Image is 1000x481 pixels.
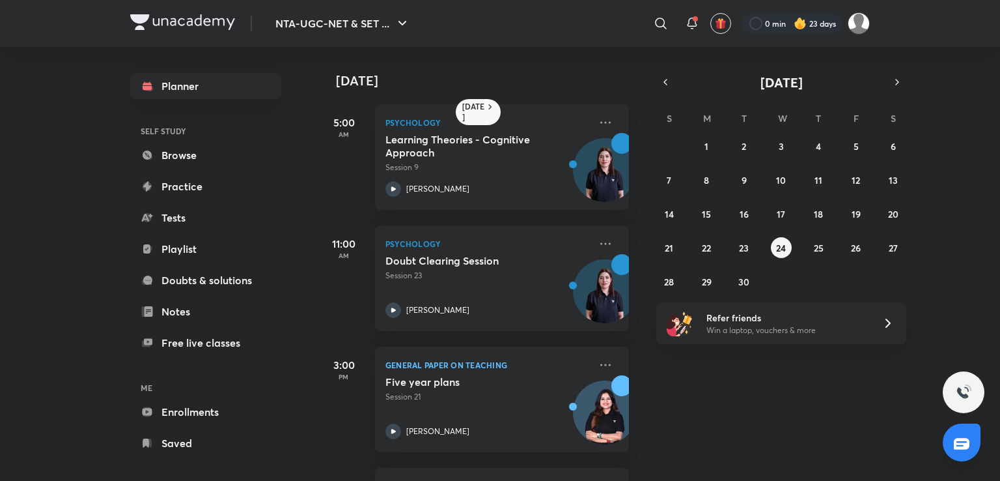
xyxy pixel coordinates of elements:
p: Psychology [385,236,590,252]
p: [PERSON_NAME] [406,183,469,195]
h5: 5:00 [318,115,370,130]
button: September 26, 2025 [846,237,867,258]
abbr: September 27, 2025 [889,242,898,254]
a: Doubts & solutions [130,267,281,293]
abbr: Saturday [891,112,896,124]
abbr: September 24, 2025 [776,242,786,254]
h6: [DATE] [462,102,485,123]
abbr: September 18, 2025 [814,208,823,220]
abbr: September 26, 2025 [851,242,861,254]
abbr: September 10, 2025 [776,174,786,186]
button: September 12, 2025 [846,169,867,190]
button: September 20, 2025 [883,203,904,224]
a: Enrollments [130,399,281,425]
p: PM [318,373,370,381]
p: General Paper on Teaching [385,357,590,373]
p: Session 21 [385,391,590,403]
a: Tests [130,205,281,231]
abbr: September 9, 2025 [742,174,747,186]
abbr: September 25, 2025 [814,242,824,254]
abbr: September 21, 2025 [665,242,673,254]
button: September 25, 2025 [808,237,829,258]
button: September 7, 2025 [659,169,680,190]
abbr: September 22, 2025 [702,242,711,254]
button: September 18, 2025 [808,203,829,224]
h5: Doubt Clearing Session [385,254,548,267]
abbr: September 16, 2025 [740,208,749,220]
abbr: September 13, 2025 [889,174,898,186]
button: avatar [710,13,731,34]
abbr: September 6, 2025 [891,140,896,153]
p: Session 9 [385,162,590,173]
abbr: September 11, 2025 [814,174,822,186]
p: Win a laptop, vouchers & more [706,325,867,336]
button: September 9, 2025 [734,169,755,190]
h5: 3:00 [318,357,370,373]
a: Notes [130,299,281,325]
abbr: September 28, 2025 [664,276,674,288]
button: September 15, 2025 [696,203,717,224]
p: AM [318,130,370,138]
abbr: September 17, 2025 [777,208,785,220]
button: September 24, 2025 [771,237,792,258]
button: September 13, 2025 [883,169,904,190]
button: September 28, 2025 [659,271,680,292]
img: streak [794,17,807,30]
abbr: September 3, 2025 [779,140,784,153]
abbr: September 14, 2025 [665,208,674,220]
abbr: Friday [854,112,859,124]
p: AM [318,252,370,259]
h6: SELF STUDY [130,120,281,142]
abbr: September 19, 2025 [852,208,861,220]
abbr: Tuesday [742,112,747,124]
abbr: September 5, 2025 [854,140,859,153]
button: September 16, 2025 [734,203,755,224]
button: September 17, 2025 [771,203,792,224]
button: September 14, 2025 [659,203,680,224]
p: [PERSON_NAME] [406,304,469,316]
abbr: September 12, 2025 [852,174,860,186]
button: September 22, 2025 [696,237,717,258]
img: Avatar [574,267,636,329]
button: [DATE] [674,73,888,91]
img: Company Logo [130,14,235,30]
button: September 19, 2025 [846,203,867,224]
abbr: September 7, 2025 [667,174,671,186]
a: Practice [130,173,281,199]
abbr: September 30, 2025 [738,276,749,288]
a: Planner [130,73,281,99]
abbr: September 4, 2025 [816,140,821,153]
a: Browse [130,142,281,168]
abbr: Wednesday [778,112,787,124]
a: Playlist [130,236,281,262]
button: September 2, 2025 [734,136,755,156]
abbr: September 8, 2025 [704,174,709,186]
a: Free live classes [130,330,281,356]
h5: 11:00 [318,236,370,252]
abbr: September 1, 2025 [704,140,708,153]
img: referral [667,310,693,336]
button: September 11, 2025 [808,169,829,190]
button: September 4, 2025 [808,136,829,156]
button: September 3, 2025 [771,136,792,156]
a: Saved [130,430,281,456]
p: [PERSON_NAME] [406,426,469,437]
img: Atia khan [848,12,870,35]
button: September 30, 2025 [734,271,755,292]
h5: Learning Theories - Cognitive Approach [385,133,548,159]
button: September 27, 2025 [883,237,904,258]
span: [DATE] [760,74,803,91]
button: September 5, 2025 [846,136,867,156]
abbr: September 23, 2025 [739,242,749,254]
button: September 6, 2025 [883,136,904,156]
h6: ME [130,377,281,399]
button: September 10, 2025 [771,169,792,190]
abbr: September 2, 2025 [742,140,746,153]
abbr: Sunday [667,112,672,124]
abbr: September 15, 2025 [702,208,711,220]
button: September 21, 2025 [659,237,680,258]
img: Avatar [574,145,636,208]
p: Psychology [385,115,590,130]
button: September 23, 2025 [734,237,755,258]
abbr: September 29, 2025 [702,276,712,288]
